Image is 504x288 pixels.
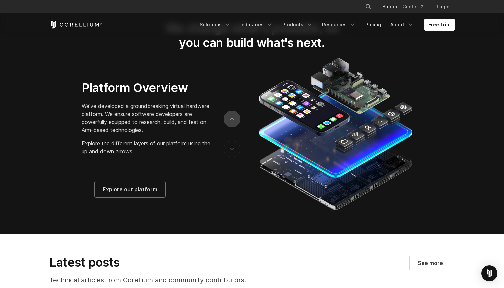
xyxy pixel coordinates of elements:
p: Technical articles from Corellium and community contributors. [49,275,277,285]
a: Pricing [361,19,385,31]
div: Navigation Menu [357,1,455,13]
button: previous [224,141,240,157]
a: Products [278,19,317,31]
a: Support Center [377,1,429,13]
a: Industries [236,19,277,31]
p: We've developed a groundbreaking virtual hardware platform. We ensure software developers are pow... [82,102,210,134]
img: Corellium_Platform_RPI_Full_470 [256,56,415,212]
div: Open Intercom Messenger [481,265,497,281]
a: Login [431,1,455,13]
span: Explore our platform [103,185,157,193]
a: Visit our blog [410,255,451,271]
a: About [386,19,418,31]
span: See more [418,259,443,267]
a: Free Trial [424,19,455,31]
button: Search [362,1,374,13]
button: next [224,111,240,127]
h2: Latest posts [49,255,277,270]
h3: Platform Overview [82,80,210,95]
p: Explore the different layers of our platform using the up and down arrows. [82,139,210,155]
div: Navigation Menu [196,19,455,31]
a: Explore our platform [95,181,165,197]
a: Solutions [196,19,235,31]
a: Corellium Home [49,21,102,29]
a: Resources [318,19,360,31]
